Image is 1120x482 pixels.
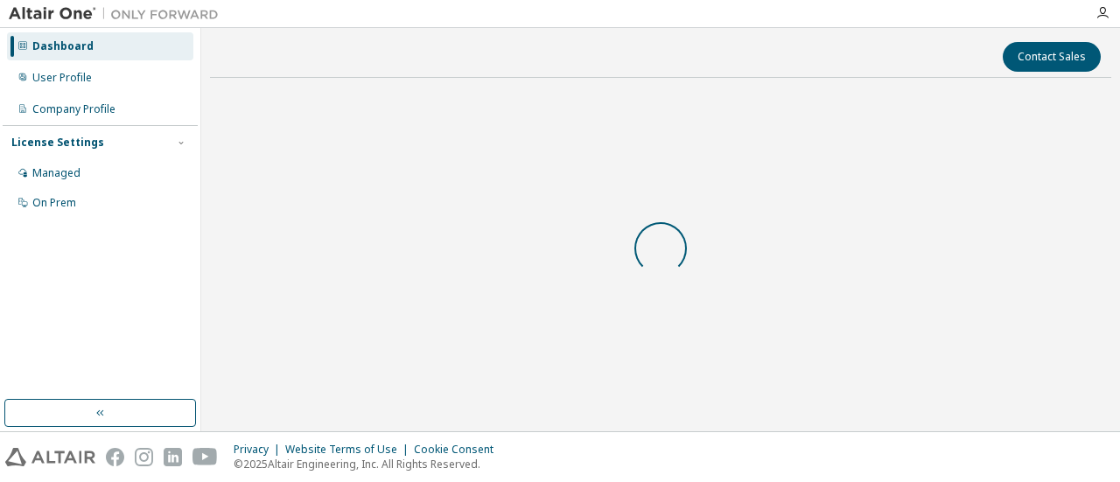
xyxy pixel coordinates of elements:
div: Website Terms of Use [285,443,414,457]
img: youtube.svg [192,448,218,466]
div: User Profile [32,71,92,85]
button: Contact Sales [1003,42,1101,72]
img: instagram.svg [135,448,153,466]
div: License Settings [11,136,104,150]
img: Altair One [9,5,227,23]
p: © 2025 Altair Engineering, Inc. All Rights Reserved. [234,457,504,472]
img: altair_logo.svg [5,448,95,466]
div: Managed [32,166,80,180]
div: Cookie Consent [414,443,504,457]
div: On Prem [32,196,76,210]
div: Dashboard [32,39,94,53]
div: Company Profile [32,102,115,116]
div: Privacy [234,443,285,457]
img: facebook.svg [106,448,124,466]
img: linkedin.svg [164,448,182,466]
